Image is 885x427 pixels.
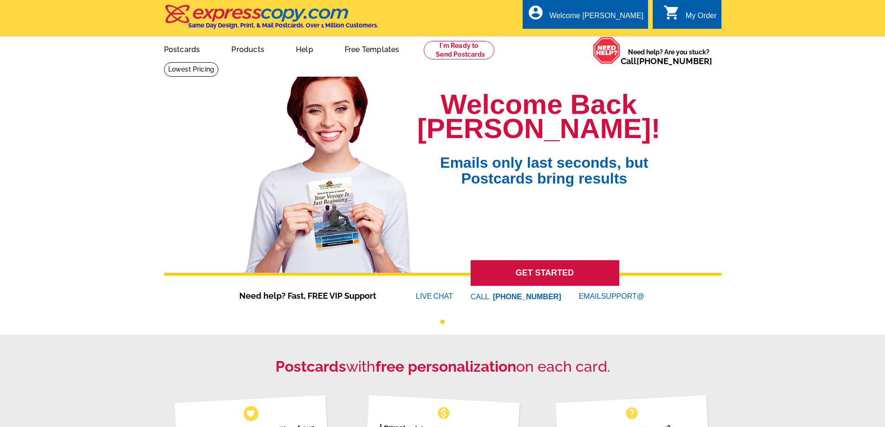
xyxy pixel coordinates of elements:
a: Help [281,38,328,59]
i: shopping_cart [663,4,680,21]
a: LIVECHAT [416,292,453,300]
div: My Order [686,12,717,25]
i: account_circle [527,4,544,21]
a: Products [216,38,279,59]
span: Emails only last seconds, but Postcards bring results [428,141,660,186]
a: Free Templates [330,38,414,59]
h1: Welcome Back [PERSON_NAME]! [417,92,660,141]
h2: with on each card. [164,358,721,375]
h4: Same Day Design, Print, & Mail Postcards. Over 1 Million Customers. [188,22,378,29]
a: GET STARTED [471,260,619,286]
a: [PHONE_NUMBER] [636,56,712,66]
strong: Postcards [275,358,346,375]
span: favorite [246,408,256,418]
font: SUPPORT@ [601,291,646,302]
span: help [624,406,639,420]
span: Need help? Are you stuck? [621,47,717,66]
a: Same Day Design, Print, & Mail Postcards. Over 1 Million Customers. [164,11,378,29]
span: Call [621,56,712,66]
strong: free personalization [375,358,516,375]
font: LIVE [416,291,433,302]
img: welcome-back-logged-in.png [239,69,417,273]
a: Postcards [149,38,215,59]
button: 1 of 1 [440,320,445,324]
a: shopping_cart My Order [663,10,717,22]
img: help [593,37,621,64]
div: Welcome [PERSON_NAME] [550,12,643,25]
span: monetization_on [436,406,451,420]
span: Need help? Fast, FREE VIP Support [239,289,388,302]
